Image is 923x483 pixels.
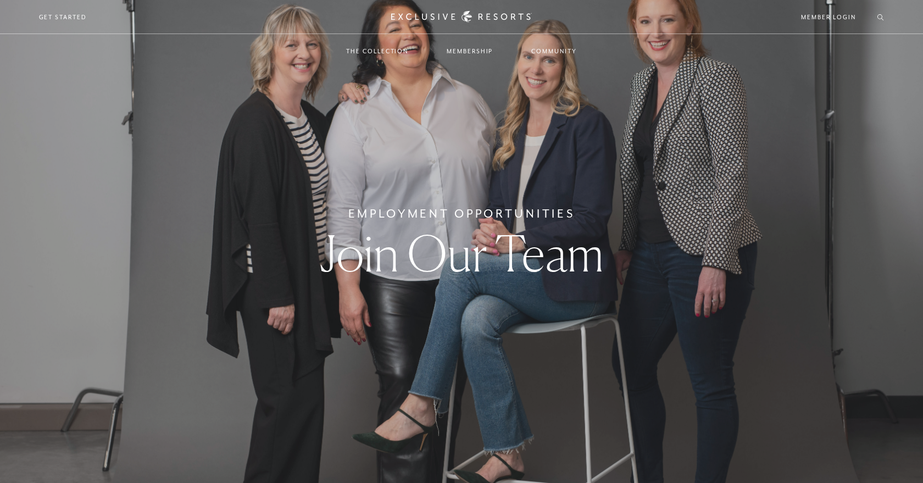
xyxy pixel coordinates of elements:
a: The Collection [335,35,419,67]
h6: Employment Opportunities [348,205,575,223]
a: Membership [436,35,504,67]
h1: Join Our Team [319,229,604,278]
a: Community [520,35,587,67]
a: Member Login [801,12,855,22]
a: Get Started [39,12,87,22]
